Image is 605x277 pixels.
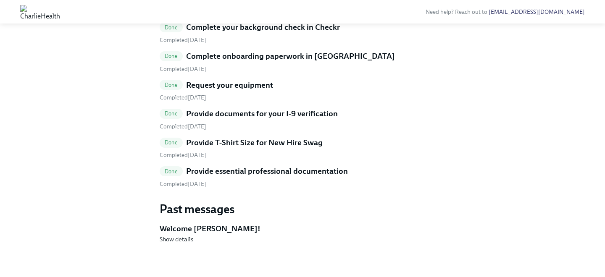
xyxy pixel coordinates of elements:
span: Wednesday, August 6th 2025, 7:35 am [160,152,206,159]
span: Wednesday, August 6th 2025, 7:31 am [160,123,206,130]
span: Wednesday, August 6th 2025, 7:25 am [160,94,206,101]
span: Wednesday, August 6th 2025, 7:37 am [160,65,206,73]
a: DoneProvide T-Shirt Size for New Hire Swag Completed[DATE] [160,137,445,159]
h5: Complete your background check in Checkr [186,22,340,33]
span: Wednesday, August 6th 2025, 7:25 am [160,37,206,44]
h5: Provide essential professional documentation [186,166,348,177]
a: DoneProvide essential professional documentation Completed[DATE] [160,166,445,188]
span: Done [160,24,183,31]
span: Wednesday, August 6th 2025, 7:35 am [160,180,206,188]
h5: Provide T-Shirt Size for New Hire Swag [186,137,323,148]
a: DoneRequest your equipment Completed[DATE] [160,80,445,102]
span: Need help? Reach out to [426,8,585,16]
h3: Past messages [160,201,445,217]
img: CharlieHealth [20,5,60,18]
span: Done [160,139,183,146]
h5: Complete onboarding paperwork in [GEOGRAPHIC_DATA] [186,51,395,62]
h5: Welcome [PERSON_NAME]! [160,223,445,234]
h5: Provide documents for your I-9 verification [186,108,338,119]
span: Done [160,110,183,117]
span: Done [160,82,183,88]
a: DoneComplete your background check in Checkr Completed[DATE] [160,22,445,44]
span: Done [160,53,183,59]
button: Show details [160,235,193,243]
h5: Request your equipment [186,80,273,91]
span: Done [160,168,183,175]
a: DoneComplete onboarding paperwork in [GEOGRAPHIC_DATA] Completed[DATE] [160,51,445,73]
a: DoneProvide documents for your I-9 verification Completed[DATE] [160,108,445,131]
a: [EMAIL_ADDRESS][DOMAIN_NAME] [489,8,585,16]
